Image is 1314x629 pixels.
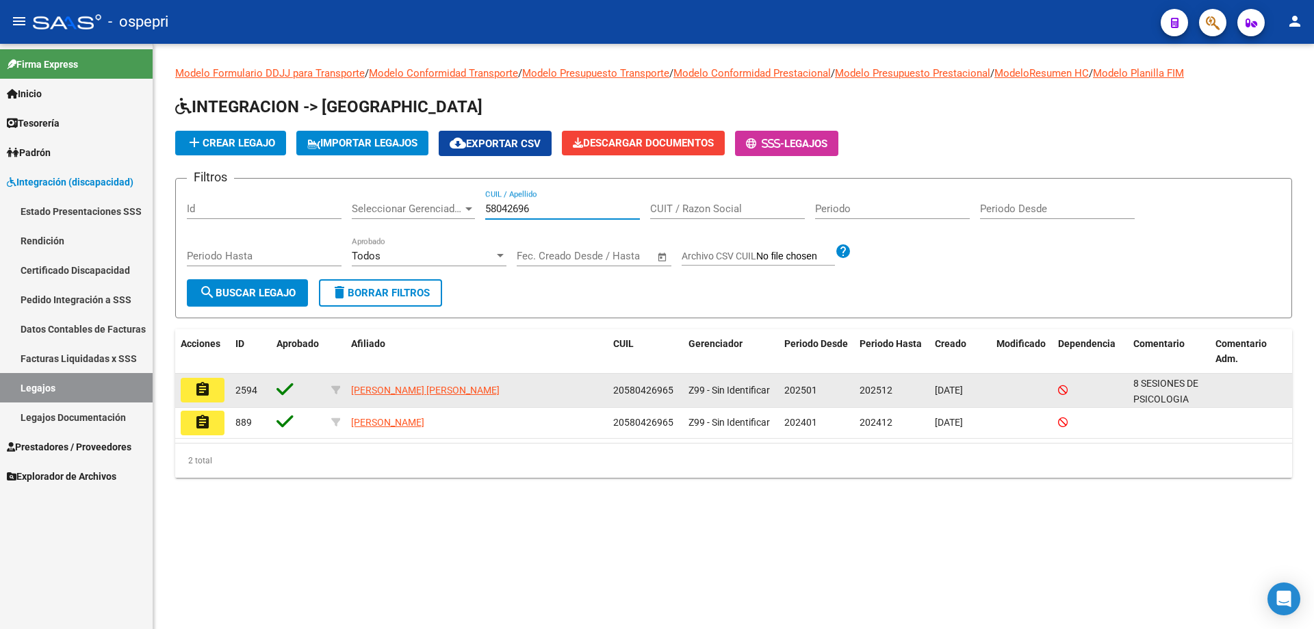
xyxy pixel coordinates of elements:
[683,329,779,374] datatable-header-cell: Gerenciador
[175,131,286,155] button: Crear Legajo
[7,439,131,454] span: Prestadores / Proveedores
[7,57,78,72] span: Firma Express
[319,279,442,307] button: Borrar Filtros
[613,417,673,428] span: 20580426965
[439,131,552,156] button: Exportar CSV
[517,250,572,262] input: Fecha inicio
[573,137,714,149] span: Descargar Documentos
[175,97,482,116] span: INTEGRACION -> [GEOGRAPHIC_DATA]
[186,137,275,149] span: Crear Legajo
[1093,67,1184,79] a: Modelo Planilla FIM
[346,329,608,374] datatable-header-cell: Afiliado
[929,329,991,374] datatable-header-cell: Creado
[7,469,116,484] span: Explorador de Archivos
[235,417,252,428] span: 889
[194,414,211,431] mat-icon: assignment
[854,329,929,374] datatable-header-cell: Periodo Hasta
[296,131,428,155] button: IMPORTAR LEGAJOS
[860,417,892,428] span: 202412
[194,381,211,398] mat-icon: assignment
[1128,329,1210,374] datatable-header-cell: Comentario
[835,243,851,259] mat-icon: help
[331,284,348,300] mat-icon: delete
[307,137,417,149] span: IMPORTAR LEGAJOS
[369,67,518,79] a: Modelo Conformidad Transporte
[276,338,319,349] span: Aprobado
[860,385,892,396] span: 202512
[1058,338,1116,349] span: Dependencia
[688,385,770,396] span: Z99 - Sin Identificar
[235,385,257,396] span: 2594
[608,329,683,374] datatable-header-cell: CUIL
[7,86,42,101] span: Inicio
[1287,13,1303,29] mat-icon: person
[7,145,51,160] span: Padrón
[688,338,743,349] span: Gerenciador
[181,338,220,349] span: Acciones
[935,338,966,349] span: Creado
[450,138,541,150] span: Exportar CSV
[351,338,385,349] span: Afiliado
[935,385,963,396] span: [DATE]
[784,138,827,150] span: Legajos
[1053,329,1128,374] datatable-header-cell: Dependencia
[1215,338,1267,365] span: Comentario Adm.
[230,329,271,374] datatable-header-cell: ID
[935,417,963,428] span: [DATE]
[11,13,27,29] mat-icon: menu
[735,131,838,156] button: -Legajos
[779,329,854,374] datatable-header-cell: Periodo Desde
[613,338,634,349] span: CUIL
[175,444,1292,478] div: 2 total
[860,338,922,349] span: Periodo Hasta
[746,138,784,150] span: -
[784,417,817,428] span: 202401
[7,116,60,131] span: Tesorería
[199,284,216,300] mat-icon: search
[352,203,463,215] span: Seleccionar Gerenciador
[331,287,430,299] span: Borrar Filtros
[352,250,381,262] span: Todos
[996,338,1046,349] span: Modificado
[835,67,990,79] a: Modelo Presupuesto Prestacional
[756,251,835,263] input: Archivo CSV CUIL
[187,279,308,307] button: Buscar Legajo
[235,338,244,349] span: ID
[1133,338,1185,349] span: Comentario
[175,67,365,79] a: Modelo Formulario DDJJ para Transporte
[613,385,673,396] span: 20580426965
[186,134,203,151] mat-icon: add
[351,385,500,396] span: [PERSON_NAME] [PERSON_NAME]
[1133,378,1215,591] span: 8 SESIONES DE PSICOLOGIA ELWART ROXANA (Baja 06/03/2025) 8 SESIONES DE PSICOMOTRICIDAD OCAMPOS RO...
[108,7,168,37] span: - ospepri
[7,175,133,190] span: Integración (discapacidad)
[175,66,1292,478] div: / / / / / /
[562,131,725,155] button: Descargar Documentos
[784,338,848,349] span: Periodo Desde
[199,287,296,299] span: Buscar Legajo
[584,250,651,262] input: Fecha fin
[271,329,326,374] datatable-header-cell: Aprobado
[994,67,1089,79] a: ModeloResumen HC
[991,329,1053,374] datatable-header-cell: Modificado
[187,168,234,187] h3: Filtros
[682,251,756,261] span: Archivo CSV CUIL
[1267,582,1300,615] div: Open Intercom Messenger
[450,135,466,151] mat-icon: cloud_download
[784,385,817,396] span: 202501
[655,249,671,265] button: Open calendar
[688,417,770,428] span: Z99 - Sin Identificar
[1210,329,1292,374] datatable-header-cell: Comentario Adm.
[522,67,669,79] a: Modelo Presupuesto Transporte
[175,329,230,374] datatable-header-cell: Acciones
[351,417,424,428] span: [PERSON_NAME]
[673,67,831,79] a: Modelo Conformidad Prestacional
